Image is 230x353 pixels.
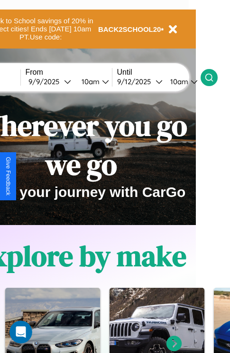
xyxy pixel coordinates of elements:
div: Give Feedback [5,157,11,196]
button: 10am [163,77,201,87]
label: Until [117,68,201,77]
button: 10am [74,77,112,87]
div: 10am [77,77,102,86]
div: 9 / 9 / 2025 [28,77,64,86]
button: 9/9/2025 [26,77,74,87]
div: 10am [166,77,191,86]
iframe: Intercom live chat [9,321,32,343]
b: BACK2SCHOOL20 [98,25,161,33]
label: From [26,68,112,77]
div: 9 / 12 / 2025 [117,77,156,86]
